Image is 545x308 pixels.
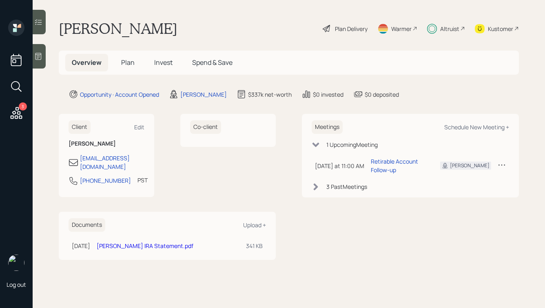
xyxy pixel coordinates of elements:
div: [EMAIL_ADDRESS][DOMAIN_NAME] [80,154,144,171]
h6: Co-client [190,120,221,134]
span: Plan [121,58,135,67]
div: Upload + [243,221,266,229]
div: Log out [7,281,26,288]
div: 3 Past Meeting s [326,182,367,191]
div: Opportunity · Account Opened [80,90,159,99]
h6: [PERSON_NAME] [69,140,144,147]
div: [PERSON_NAME] [450,162,490,169]
div: [DATE] at 11:00 AM [315,162,364,170]
h6: Meetings [312,120,343,134]
div: Edit [134,123,144,131]
span: Spend & Save [192,58,233,67]
img: hunter_neumayer.jpg [8,255,24,271]
span: Overview [72,58,102,67]
div: Warmer [391,24,412,33]
h6: Client [69,120,91,134]
div: PST [137,176,148,184]
div: Kustomer [488,24,513,33]
div: Schedule New Meeting + [444,123,509,131]
div: Altruist [440,24,459,33]
a: [PERSON_NAME] IRA Statement.pdf [97,242,193,250]
div: [DATE] [72,242,90,250]
div: Plan Delivery [335,24,368,33]
div: $0 deposited [365,90,399,99]
h6: Documents [69,218,105,232]
div: $0 invested [313,90,343,99]
div: 1 Upcoming Meeting [326,140,378,149]
div: 3 [19,102,27,111]
div: [PERSON_NAME] [180,90,227,99]
div: [PHONE_NUMBER] [80,176,131,185]
span: Invest [154,58,173,67]
h1: [PERSON_NAME] [59,20,177,38]
div: 341 KB [246,242,263,250]
div: $337k net-worth [248,90,292,99]
div: Retirable Account Follow-up [371,157,427,174]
